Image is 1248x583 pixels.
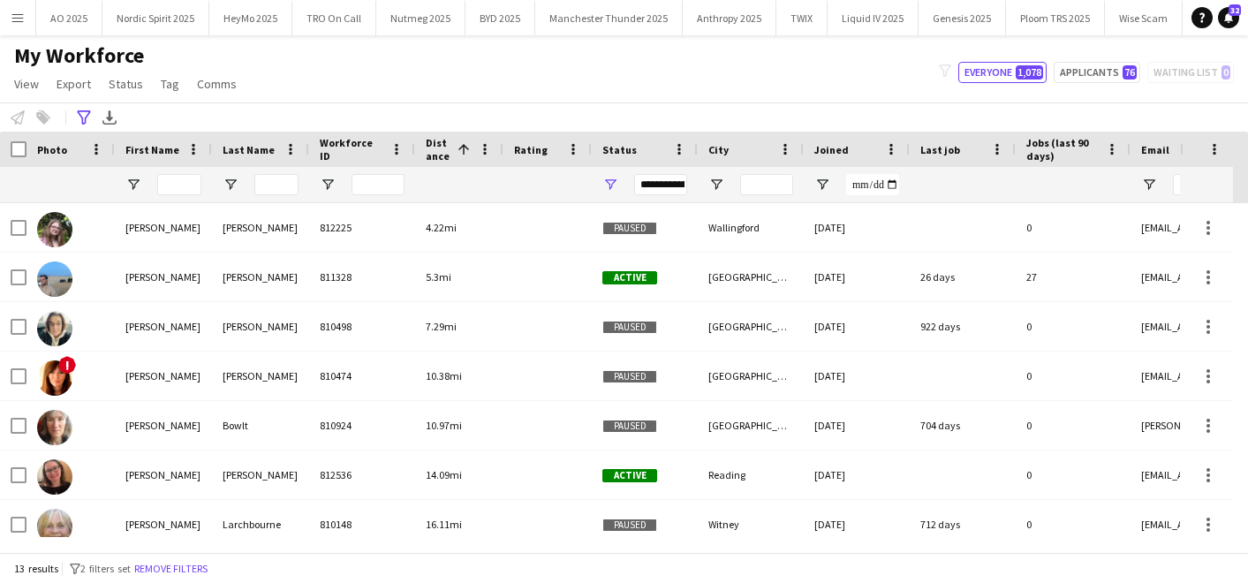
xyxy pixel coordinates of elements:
[36,1,102,35] button: AO 2025
[58,356,76,374] span: !
[514,143,548,156] span: Rating
[7,72,46,95] a: View
[49,72,98,95] a: Export
[309,352,415,400] div: 810474
[426,369,462,382] span: 10.38mi
[131,559,211,579] button: Remove filters
[426,468,462,481] span: 14.09mi
[309,203,415,252] div: 812225
[708,177,724,193] button: Open Filter Menu
[1016,401,1131,450] div: 0
[115,500,212,549] div: [PERSON_NAME]
[1105,1,1183,35] button: Wise Scam
[254,174,299,195] input: Last Name Filter Input
[212,450,309,499] div: [PERSON_NAME]
[212,253,309,301] div: [PERSON_NAME]
[698,401,804,450] div: [GEOGRAPHIC_DATA]
[602,519,657,532] span: Paused
[223,143,275,156] span: Last Name
[99,107,120,128] app-action-btn: Export XLSX
[804,302,910,351] div: [DATE]
[212,401,309,450] div: Bowlt
[804,401,910,450] div: [DATE]
[1006,1,1105,35] button: Ploom TRS 2025
[1026,136,1099,163] span: Jobs (last 90 days)
[14,76,39,92] span: View
[426,270,451,284] span: 5.3mi
[292,1,376,35] button: TRO On Call
[102,72,150,95] a: Status
[919,1,1006,35] button: Genesis 2025
[320,136,383,163] span: Workforce ID
[698,352,804,400] div: [GEOGRAPHIC_DATA]
[828,1,919,35] button: Liquid IV 2025
[37,360,72,396] img: Roberta Ghiotto
[115,302,212,351] div: [PERSON_NAME]
[37,311,72,346] img: Louise Hopkins
[1016,203,1131,252] div: 0
[708,143,729,156] span: City
[846,174,899,195] input: Joined Filter Input
[209,1,292,35] button: HeyMo 2025
[190,72,244,95] a: Comms
[698,302,804,351] div: [GEOGRAPHIC_DATA]
[115,401,212,450] div: [PERSON_NAME]
[309,401,415,450] div: 810924
[426,320,457,333] span: 7.29mi
[125,177,141,193] button: Open Filter Menu
[804,203,910,252] div: [DATE]
[1016,500,1131,549] div: 0
[1016,302,1131,351] div: 0
[1016,65,1043,79] span: 1,078
[37,509,72,544] img: Louise Larchbourne
[37,143,67,156] span: Photo
[223,177,238,193] button: Open Filter Menu
[1016,352,1131,400] div: 0
[102,1,209,35] button: Nordic Spirit 2025
[1141,143,1169,156] span: Email
[309,450,415,499] div: 812536
[698,203,804,252] div: Wallingford
[1054,62,1140,83] button: Applicants76
[602,321,657,334] span: Paused
[602,469,657,482] span: Active
[309,253,415,301] div: 811328
[814,143,849,156] span: Joined
[804,352,910,400] div: [DATE]
[698,500,804,549] div: Witney
[426,518,462,531] span: 16.11mi
[426,136,450,163] span: Distance
[109,76,143,92] span: Status
[776,1,828,35] button: TWIX
[602,271,657,284] span: Active
[958,62,1047,83] button: Everyone1,078
[115,203,212,252] div: [PERSON_NAME]
[1141,177,1157,193] button: Open Filter Menu
[57,76,91,92] span: Export
[602,222,657,235] span: Paused
[125,143,179,156] span: First Name
[602,420,657,433] span: Paused
[309,302,415,351] div: 810498
[115,352,212,400] div: [PERSON_NAME]
[115,450,212,499] div: [PERSON_NAME]
[197,76,237,92] span: Comms
[1218,7,1239,28] a: 32
[910,253,1016,301] div: 26 days
[804,253,910,301] div: [DATE]
[535,1,683,35] button: Manchester Thunder 2025
[740,174,793,195] input: City Filter Input
[73,107,95,128] app-action-btn: Advanced filters
[320,177,336,193] button: Open Filter Menu
[683,1,776,35] button: Anthropy 2025
[161,76,179,92] span: Tag
[37,212,72,247] img: Charley Farrow
[37,459,72,495] img: Amy Colburn
[804,500,910,549] div: [DATE]
[37,410,72,445] img: Joanne Bowlt
[910,401,1016,450] div: 704 days
[14,42,144,69] span: My Workforce
[309,500,415,549] div: 810148
[80,562,131,575] span: 2 filters set
[602,370,657,383] span: Paused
